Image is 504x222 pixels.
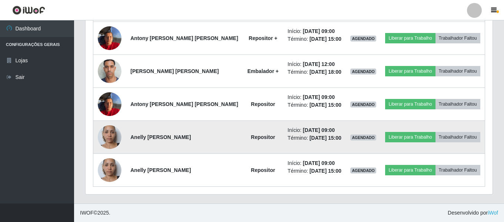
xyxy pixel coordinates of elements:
[251,101,275,107] strong: Repositor
[435,66,480,76] button: Trabalhador Faltou
[435,132,480,142] button: Trabalhador Faltou
[98,116,121,158] img: 1736004574003.jpeg
[435,33,480,43] button: Trabalhador Faltou
[310,168,341,174] time: [DATE] 15:00
[130,68,219,74] strong: [PERSON_NAME] [PERSON_NAME]
[350,168,376,173] span: AGENDADO
[385,99,435,109] button: Liberar para Trabalho
[130,35,238,41] strong: Antony [PERSON_NAME] [PERSON_NAME]
[385,165,435,175] button: Liberar para Trabalho
[288,101,342,109] li: Término:
[288,167,342,175] li: Término:
[288,126,342,134] li: Início:
[98,22,121,54] img: 1757435455970.jpeg
[448,209,498,217] span: Desenvolvido por
[98,88,121,120] img: 1757435455970.jpeg
[303,61,335,67] time: [DATE] 12:00
[130,101,238,107] strong: Antony [PERSON_NAME] [PERSON_NAME]
[310,36,341,42] time: [DATE] 15:00
[303,160,335,166] time: [DATE] 09:00
[385,33,435,43] button: Liberar para Trabalho
[288,35,342,43] li: Término:
[251,134,275,140] strong: Repositor
[385,132,435,142] button: Liberar para Trabalho
[288,60,342,68] li: Início:
[303,28,335,34] time: [DATE] 09:00
[12,6,45,15] img: CoreUI Logo
[288,27,342,35] li: Início:
[350,102,376,107] span: AGENDADO
[288,134,342,142] li: Término:
[288,93,342,101] li: Início:
[350,135,376,140] span: AGENDADO
[98,149,121,191] img: 1736004574003.jpeg
[488,210,498,216] a: iWof
[130,167,191,173] strong: Anelly [PERSON_NAME]
[350,36,376,42] span: AGENDADO
[249,35,277,41] strong: Repositor +
[303,94,335,100] time: [DATE] 09:00
[310,102,341,108] time: [DATE] 15:00
[80,210,94,216] span: IWOF
[310,135,341,141] time: [DATE] 15:00
[288,159,342,167] li: Início:
[310,69,341,75] time: [DATE] 18:00
[350,69,376,74] span: AGENDADO
[435,99,480,109] button: Trabalhador Faltou
[130,134,191,140] strong: Anelly [PERSON_NAME]
[98,55,121,87] img: 1698511606496.jpeg
[251,167,275,173] strong: Repositor
[247,68,278,74] strong: Embalador +
[80,209,110,217] span: © 2025 .
[288,68,342,76] li: Término:
[385,66,435,76] button: Liberar para Trabalho
[303,127,335,133] time: [DATE] 09:00
[435,165,480,175] button: Trabalhador Faltou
